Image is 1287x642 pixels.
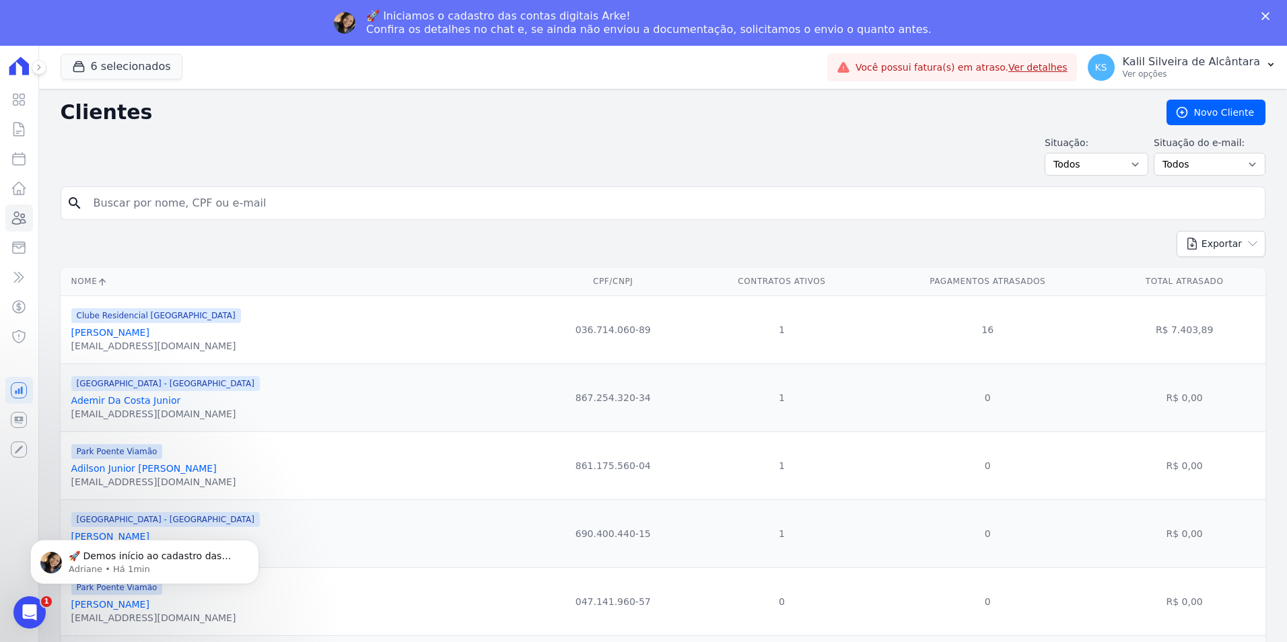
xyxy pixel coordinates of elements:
[534,363,692,431] td: 867.254.320-34
[692,567,872,635] td: 0
[10,511,279,606] iframe: Intercom notifications mensagem
[692,363,872,431] td: 1
[534,431,692,499] td: 861.175.560-04
[692,499,872,567] td: 1
[692,431,872,499] td: 1
[71,376,260,391] span: [GEOGRAPHIC_DATA] - [GEOGRAPHIC_DATA]
[366,9,932,36] div: 🚀 Iniciamos o cadastro das contas digitais Arke! Confira os detalhes no chat e, se ainda não envi...
[71,463,217,474] a: Adilson Junior [PERSON_NAME]
[334,12,355,34] img: Profile image for Adriane
[71,611,236,625] div: [EMAIL_ADDRESS][DOMAIN_NAME]
[41,596,52,607] span: 1
[59,39,230,318] span: 🚀 Demos início ao cadastro das Contas Digitais Arke! Iniciamos a abertura para clientes do modelo...
[1123,55,1260,69] p: Kalil Silveira de Alcântara
[1123,69,1260,79] p: Ver opções
[872,295,1103,363] td: 16
[1008,62,1068,73] a: Ver detalhes
[1045,136,1148,150] label: Situação:
[856,61,1068,75] span: Você possui fatura(s) em atraso.
[71,327,149,338] a: [PERSON_NAME]
[71,599,149,610] a: [PERSON_NAME]
[872,363,1103,431] td: 0
[534,295,692,363] td: 036.714.060-89
[534,499,692,567] td: 690.400.440-15
[67,195,83,211] i: search
[71,308,241,323] span: Clube Residencial [GEOGRAPHIC_DATA]
[1154,136,1265,150] label: Situação do e-mail:
[85,190,1259,217] input: Buscar por nome, CPF ou e-mail
[872,431,1103,499] td: 0
[1103,295,1265,363] td: R$ 7.403,89
[1095,63,1107,72] span: KS
[1103,567,1265,635] td: R$ 0,00
[1177,231,1265,257] button: Exportar
[71,395,181,406] a: Ademir Da Costa Junior
[1167,100,1265,125] a: Novo Cliente
[1103,363,1265,431] td: R$ 0,00
[534,268,692,295] th: CPF/CNPJ
[692,268,872,295] th: Contratos Ativos
[1103,268,1265,295] th: Total Atrasado
[872,499,1103,567] td: 0
[71,475,236,489] div: [EMAIL_ADDRESS][DOMAIN_NAME]
[1103,431,1265,499] td: R$ 0,00
[13,596,46,629] iframe: Intercom live chat
[71,444,163,459] span: Park Poente Viamão
[1077,48,1287,86] button: KS Kalil Silveira de Alcântara Ver opções
[59,52,232,64] p: Message from Adriane, sent Há 1min
[71,407,260,421] div: [EMAIL_ADDRESS][DOMAIN_NAME]
[61,100,1145,124] h2: Clientes
[534,567,692,635] td: 047.141.960-57
[692,295,872,363] td: 1
[1261,12,1275,20] div: Fechar
[61,54,182,79] button: 6 selecionados
[1103,499,1265,567] td: R$ 0,00
[872,268,1103,295] th: Pagamentos Atrasados
[872,567,1103,635] td: 0
[71,339,241,353] div: [EMAIL_ADDRESS][DOMAIN_NAME]
[61,268,534,295] th: Nome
